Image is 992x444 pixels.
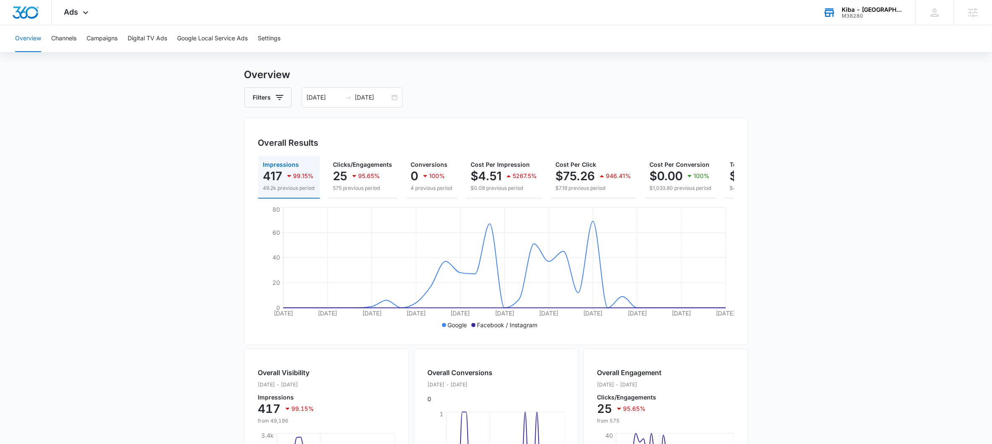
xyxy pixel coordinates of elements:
p: 4 previous period [411,184,453,192]
p: $4.51 [471,169,502,183]
div: account id [842,13,903,19]
h2: Overall Visibility [258,368,314,378]
p: 417 [258,402,281,415]
tspan: [DATE] [362,310,381,317]
p: Google [448,321,467,329]
p: $0.00 [650,169,683,183]
p: 0 [411,169,419,183]
div: 0 [428,368,493,403]
span: Total Spend [730,161,764,168]
tspan: [DATE] [495,310,514,317]
p: Impressions [258,394,314,400]
p: from 49,196 [258,417,314,425]
span: Cost Per Click [556,161,597,168]
p: 95.65% [359,173,380,179]
p: 99.15% [292,406,314,412]
h3: Overall Results [258,137,319,149]
input: End date [355,93,390,102]
p: Clicks/Engagements [597,394,662,400]
h3: Overview [244,67,748,82]
p: [DATE] - [DATE] [258,381,314,389]
p: 417 [263,169,283,183]
p: $7.19 previous period [556,184,631,192]
button: Overview [15,25,41,52]
tspan: 60 [272,229,280,236]
tspan: [DATE] [274,310,293,317]
tspan: 0 [276,304,280,311]
p: $4,135.30 previous period [730,184,814,192]
p: 100% [694,173,710,179]
span: Ads [64,8,79,16]
p: $0.08 previous period [471,184,537,192]
p: 575 previous period [333,184,393,192]
span: Cost Per Impression [471,161,530,168]
p: Facebook / Instagram [477,321,538,329]
h2: Overall Conversions [428,368,493,378]
tspan: 40 [272,254,280,261]
p: from 575 [597,417,662,425]
p: $1,033.80 previous period [650,184,712,192]
p: 95.65% [623,406,646,412]
p: 49.2k previous period [263,184,315,192]
button: Campaigns [86,25,118,52]
tspan: [DATE] [628,310,647,317]
tspan: 40 [605,432,613,439]
button: Digital TV Ads [128,25,167,52]
tspan: [DATE] [539,310,558,317]
tspan: [DATE] [450,310,470,317]
span: Cost Per Conversion [650,161,710,168]
span: swap-right [345,94,352,101]
tspan: [DATE] [583,310,602,317]
button: Google Local Service Ads [177,25,248,52]
button: Settings [258,25,280,52]
p: [DATE] - [DATE] [428,381,493,389]
tspan: [DATE] [406,310,426,317]
tspan: 20 [272,279,280,286]
span: to [345,94,352,101]
p: 5267.5% [513,173,537,179]
p: 25 [597,402,612,415]
span: Conversions [411,161,448,168]
p: $75.26 [556,169,595,183]
button: Filters [244,87,292,108]
tspan: [DATE] [716,310,735,317]
tspan: 3.4k [261,432,274,439]
p: [DATE] - [DATE] [597,381,662,389]
div: account name [842,6,903,13]
span: Impressions [263,161,299,168]
button: Channels [51,25,76,52]
h2: Overall Engagement [597,368,662,378]
p: 100% [429,173,445,179]
p: $1,881.40 [730,169,785,183]
tspan: [DATE] [672,310,691,317]
p: 25 [333,169,348,183]
input: Start date [307,93,342,102]
tspan: [DATE] [318,310,337,317]
p: 946.41% [606,173,631,179]
tspan: 1 [440,410,443,418]
tspan: 80 [272,206,280,213]
span: Clicks/Engagements [333,161,393,168]
p: 99.15% [293,173,314,179]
